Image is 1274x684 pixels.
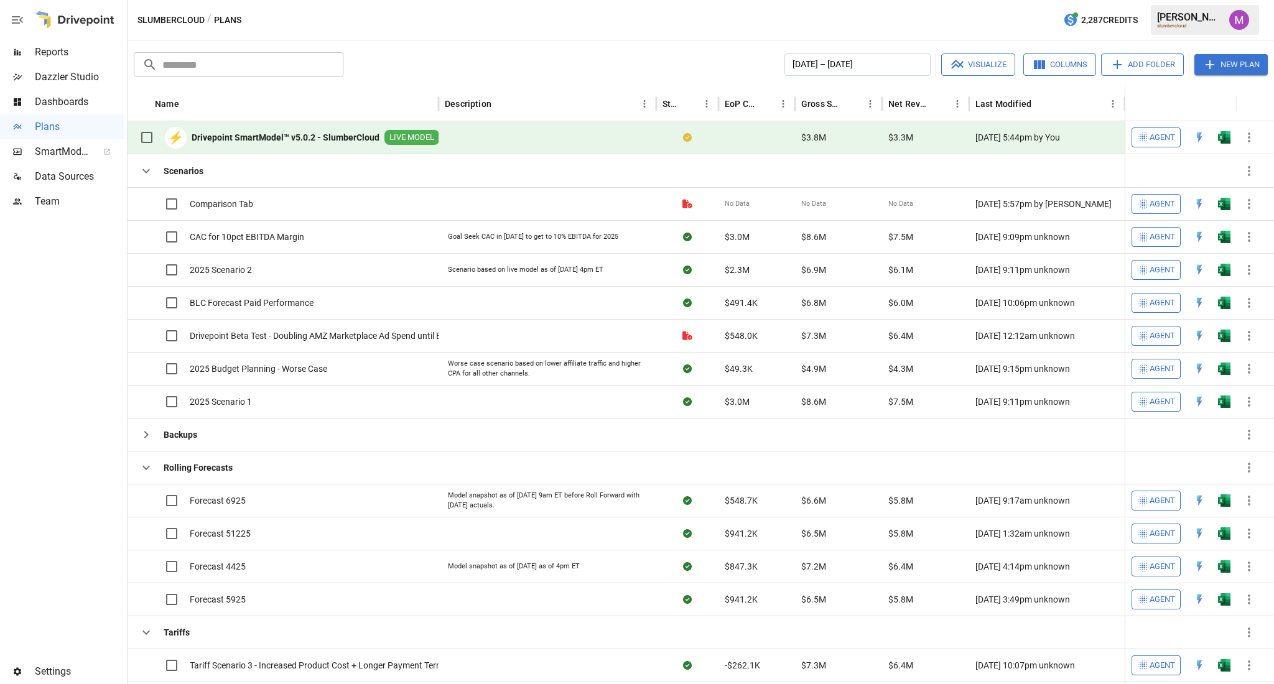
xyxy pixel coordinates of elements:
[801,264,826,276] span: $6.9M
[725,330,758,342] span: $548.0K
[1218,395,1230,408] div: Open in Excel
[190,494,246,507] span: Forecast 6925
[1218,231,1230,243] div: Open in Excel
[1218,527,1230,540] img: excel-icon.76473adf.svg
[725,99,756,109] div: EoP Cash
[1193,264,1206,276] img: quick-edit-flash.b8aec18c.svg
[1193,363,1206,375] img: quick-edit-flash.b8aec18c.svg
[1193,659,1206,672] div: Open in Quick Edit
[1193,659,1206,672] img: quick-edit-flash.b8aec18c.svg
[969,385,1125,418] div: [DATE] 9:11pm unknown
[1150,593,1175,607] span: Agent
[190,395,252,408] span: 2025 Scenario 1
[941,53,1015,76] button: Visualize
[1218,131,1230,144] div: Open in Excel
[969,517,1125,550] div: [DATE] 1:32am unknown
[35,664,124,679] span: Settings
[888,330,913,342] span: $6.4M
[1218,659,1230,672] div: Open in Excel
[1218,330,1230,342] div: Open in Excel
[1193,494,1206,507] div: Open in Quick Edit
[969,583,1125,616] div: [DATE] 3:49pm unknown
[1150,197,1175,211] span: Agent
[888,231,913,243] span: $7.5M
[448,491,647,510] div: Model snapshot as of [DATE] 9am ET before Roll Forward with [DATE] actuals.
[725,395,750,408] span: $3.0M
[1193,264,1206,276] div: Open in Quick Edit
[1193,395,1206,408] div: Open in Quick Edit
[1244,95,1262,113] button: Sort
[35,144,90,159] span: SmartModel
[1132,655,1181,675] button: Agent
[683,659,692,672] div: Sync complete
[1229,10,1249,30] img: Umer Muhammed
[888,199,913,209] span: No Data
[683,527,692,540] div: Sync complete
[888,527,913,540] span: $5.8M
[969,484,1125,517] div: [DATE] 9:17am unknown
[1193,330,1206,342] img: quick-edit-flash.b8aec18c.svg
[801,99,843,109] div: Gross Sales
[1157,11,1222,23] div: [PERSON_NAME]
[1193,560,1206,573] div: Open in Quick Edit
[801,395,826,408] span: $8.6M
[757,95,774,113] button: Sort
[1132,557,1181,576] button: Agent
[888,593,913,606] span: $5.8M
[801,527,826,540] span: $6.5M
[1193,527,1206,540] div: Open in Quick Edit
[1218,494,1230,507] div: Open in Excel
[1193,297,1206,309] img: quick-edit-flash.b8aec18c.svg
[1193,363,1206,375] div: Open in Quick Edit
[1218,560,1230,573] div: Open in Excel
[155,99,179,109] div: Name
[1193,297,1206,309] div: Open in Quick Edit
[1157,23,1222,29] div: slumbercloud
[1218,527,1230,540] div: Open in Excel
[448,359,647,378] div: Worse case scenario based on lower affiliate traffic and higher CPA for all other channels.
[1193,231,1206,243] div: Open in Quick Edit
[725,199,750,209] span: No Data
[1150,560,1175,574] span: Agent
[448,562,580,571] div: Model snapshot as of [DATE] as of 4pm ET
[1193,330,1206,342] div: Open in Quick Edit
[1218,198,1230,210] div: Open in Excel
[1218,297,1230,309] div: Open in Excel
[1193,593,1206,606] div: Open in Quick Edit
[683,363,692,375] div: Sync complete
[1132,326,1181,346] button: Agent
[681,95,698,113] button: Sort
[1218,297,1230,309] img: excel-icon.76473adf.svg
[1218,264,1230,276] img: excel-icon.76473adf.svg
[683,264,692,276] div: Sync complete
[1218,363,1230,375] img: excel-icon.76473adf.svg
[683,593,692,606] div: Sync complete
[862,95,879,113] button: Gross Sales column menu
[35,119,124,134] span: Plans
[1222,2,1257,37] button: Umer Muhammed
[1132,127,1181,147] button: Agent
[725,231,750,243] span: $3.0M
[683,494,692,507] div: Sync complete
[190,198,253,210] span: Comparison Tab
[1150,494,1175,508] span: Agent
[1218,560,1230,573] img: excel-icon.76473adf.svg
[35,95,124,109] span: Dashboards
[725,363,753,375] span: $49.3K
[1150,395,1175,409] span: Agent
[663,99,679,109] div: Status
[969,187,1125,220] div: [DATE] 5:57pm by [PERSON_NAME]
[1132,194,1181,214] button: Agent
[190,659,448,672] span: Tariff Scenario 3 - Increased Product Cost + Longer Payment Terms
[190,593,246,606] span: Forecast 5925
[1132,227,1181,247] button: Agent
[1132,491,1181,511] button: Agent
[683,231,692,243] div: Sync complete
[1150,263,1175,277] span: Agent
[164,461,233,474] b: Rolling Forecasts
[725,264,750,276] span: $2.3M
[448,265,603,275] div: Scenario based on live model as of [DATE] 4pm ET
[190,560,246,573] span: Forecast 4425
[493,95,510,113] button: Sort
[1023,53,1096,76] button: Columns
